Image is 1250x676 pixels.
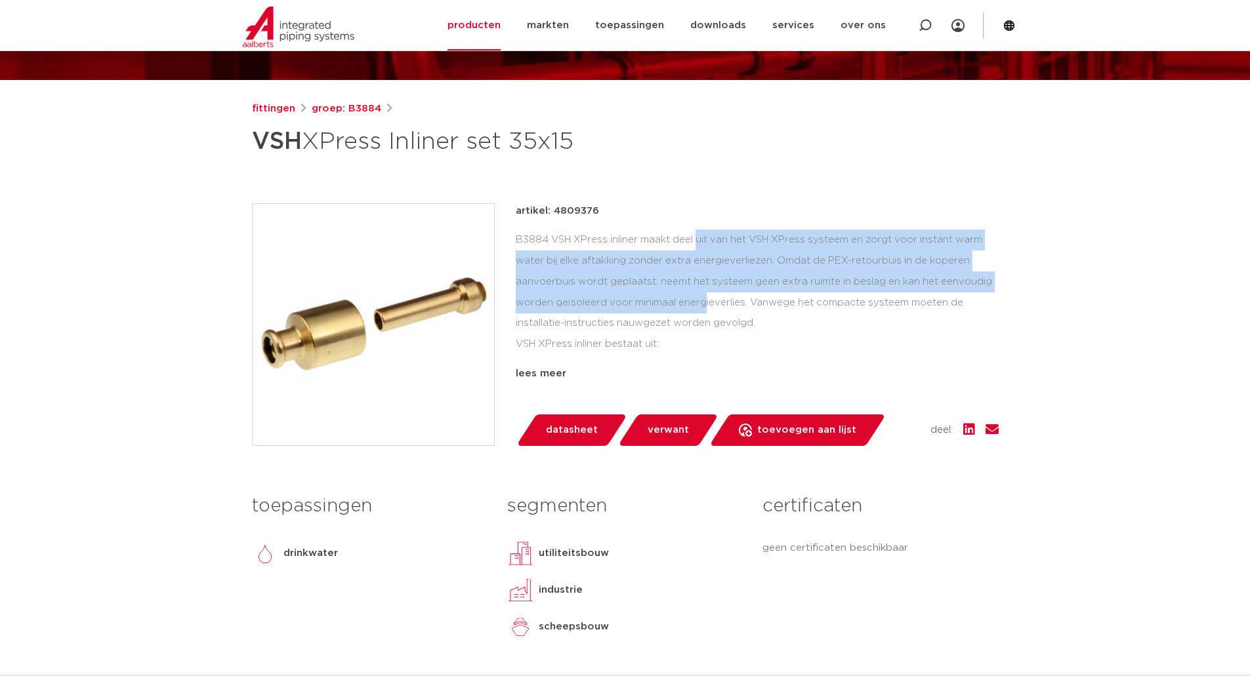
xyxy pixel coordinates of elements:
p: artikel: 4809376 [516,203,599,219]
li: B3884 fittingen sets voor 28mm of 35mm buis [526,360,999,381]
img: scheepsbouw [507,614,533,640]
span: datasheet [546,420,598,441]
a: datasheet [516,414,627,446]
a: verwant [617,414,719,446]
p: drinkwater [283,546,338,561]
p: industrie [539,582,583,598]
h3: toepassingen [252,493,488,519]
strong: VSH [252,130,302,153]
img: Product Image for VSH XPress Inliner set 35x15 [253,204,494,445]
img: utiliteitsbouw [507,540,533,567]
a: fittingen [252,101,295,117]
a: groep: B3884 [312,101,381,117]
p: scheepsbouw [539,619,609,635]
h1: XPress Inliner set 35x15 [252,122,745,161]
p: geen certificaten beschikbaar [762,540,998,556]
img: industrie [507,577,533,603]
h3: segmenten [507,493,743,519]
span: toevoegen aan lijst [757,420,856,441]
span: verwant [648,420,689,441]
p: utiliteitsbouw [539,546,609,561]
h3: certificaten [762,493,998,519]
img: drinkwater [252,540,278,567]
div: lees meer [516,366,999,382]
span: deel: [930,422,953,438]
div: B3884 VSH XPress inliner maakt deel uit van het VSH XPress systeem en zorgt voor instant warm wat... [516,229,999,361]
